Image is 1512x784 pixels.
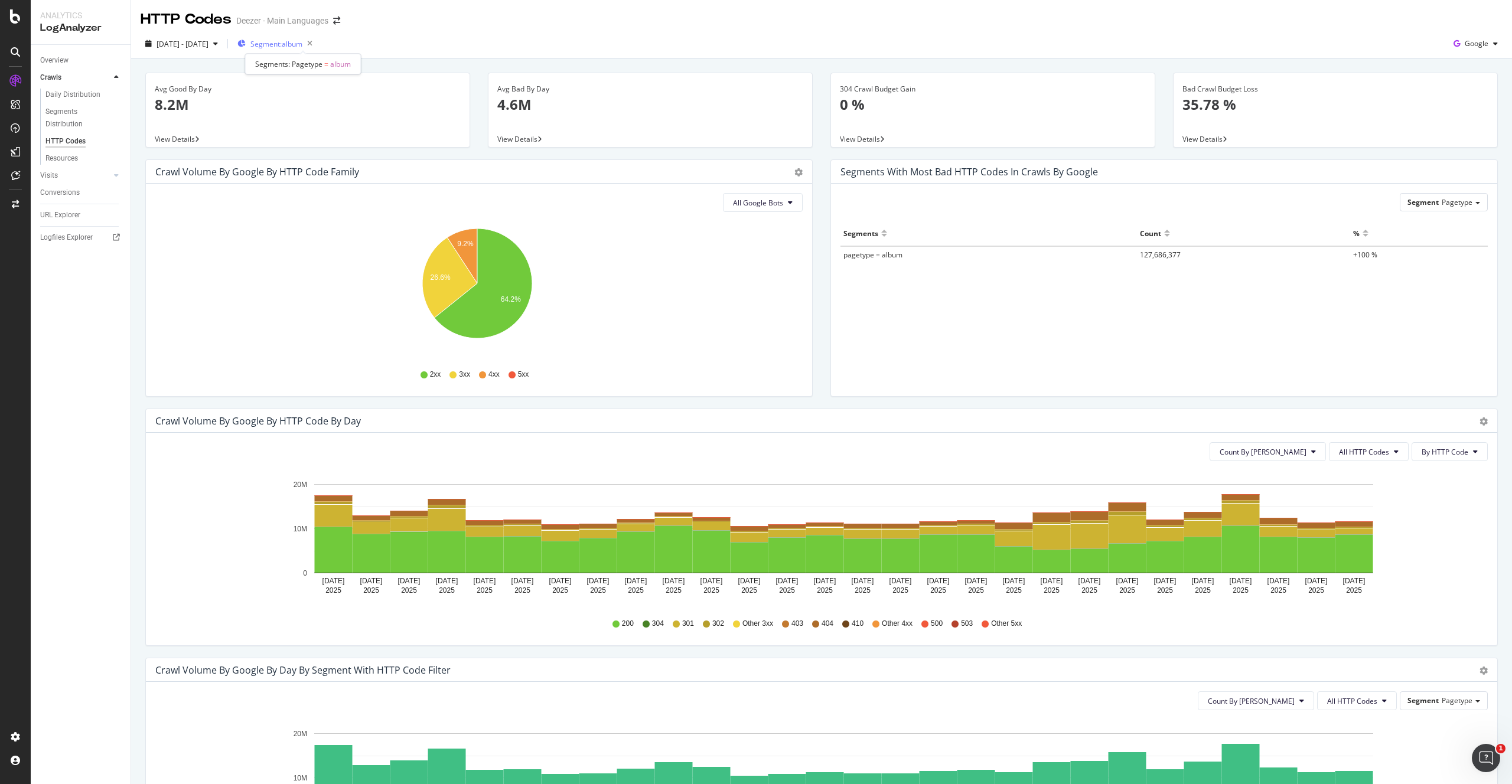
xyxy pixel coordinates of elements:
text: [DATE] [549,577,572,585]
text: [DATE] [360,577,383,585]
div: gear [794,168,803,177]
text: 2025 [666,586,682,594]
span: +100 % [1353,250,1377,260]
span: View Details [155,134,195,144]
span: 404 [822,619,833,629]
text: [DATE] [1230,577,1252,585]
text: [DATE] [738,577,761,585]
span: Other 3xx [742,619,773,629]
text: 2025 [1346,586,1362,594]
text: 2025 [325,586,341,594]
span: Other 5xx [991,619,1022,629]
div: HTTP Codes [45,135,86,148]
text: 2025 [590,586,606,594]
span: Pagetype [1442,695,1472,705]
text: [DATE] [587,577,610,585]
p: 0 % [840,94,1146,115]
p: 35.78 % [1182,94,1488,115]
span: 304 [652,619,664,629]
div: Count [1140,224,1161,243]
span: 4xx [488,370,500,380]
div: Crawl Volume by google by HTTP Code by Day [155,415,361,427]
div: Logfiles Explorer [40,231,93,244]
iframe: Intercom live chat [1472,744,1500,772]
text: 2025 [628,586,644,594]
text: [DATE] [814,577,836,585]
div: Bad Crawl Budget Loss [1182,84,1488,94]
div: Deezer - Main Languages [236,15,328,27]
div: URL Explorer [40,209,80,221]
button: Count By [PERSON_NAME] [1210,442,1326,461]
text: [DATE] [1192,577,1214,585]
text: 2025 [1006,586,1022,594]
span: View Details [840,134,880,144]
span: pagetype = album [843,250,902,260]
div: Segments Distribution [45,106,111,130]
a: Visits [40,169,110,182]
text: 2025 [968,586,984,594]
text: 26.6% [431,274,451,282]
a: Overview [40,54,122,67]
text: [DATE] [1041,577,1063,585]
div: % [1353,224,1360,243]
text: 64.2% [501,296,521,304]
text: [DATE] [927,577,950,585]
div: HTTP Codes [141,9,232,30]
span: All HTTP Codes [1327,696,1377,706]
span: 2xx [430,370,441,380]
text: 2025 [1044,586,1060,594]
text: [DATE] [1267,577,1290,585]
div: Segments with most bad HTTP codes in Crawls by google [840,166,1098,178]
div: Conversions [40,187,80,199]
div: gear [1480,667,1488,675]
button: All HTTP Codes [1317,691,1397,710]
text: 2025 [1081,586,1097,594]
span: 5xx [518,370,529,380]
a: Crawls [40,71,110,84]
button: Google [1449,34,1503,53]
text: 2025 [1119,586,1135,594]
span: View Details [1182,134,1223,144]
text: [DATE] [322,577,345,585]
div: gear [1480,417,1488,426]
text: 2025 [930,586,946,594]
a: Resources [45,152,122,165]
div: Avg Bad By Day [497,84,803,94]
text: [DATE] [1154,577,1177,585]
span: By HTTP Code [1422,447,1468,457]
a: URL Explorer [40,209,122,221]
text: 2025 [855,586,871,594]
text: 2025 [1270,586,1286,594]
text: [DATE] [965,577,988,585]
div: Resources [45,152,78,165]
text: 2025 [1308,586,1324,594]
span: 503 [961,619,973,629]
text: [DATE] [663,577,685,585]
text: 2025 [817,586,833,594]
button: By HTTP Code [1412,442,1488,461]
span: Segments: Pagetype [255,59,322,69]
div: Analytics [40,9,121,21]
div: A chart. [155,221,799,358]
div: Overview [40,54,69,67]
button: Count By [PERSON_NAME] [1198,691,1314,710]
text: [DATE] [1343,577,1366,585]
text: [DATE] [474,577,496,585]
div: Daily Distribution [45,89,100,101]
div: LogAnalyzer [40,21,121,35]
text: 2025 [779,586,795,594]
div: 304 Crawl Budget Gain [840,84,1146,94]
div: Crawl Volume by google by HTTP Code Family [155,166,359,178]
text: 2025 [552,586,568,594]
text: [DATE] [1078,577,1101,585]
text: [DATE] [436,577,458,585]
span: 410 [852,619,863,629]
text: 2025 [1195,586,1211,594]
a: Logfiles Explorer [40,231,122,244]
svg: A chart. [155,471,1479,607]
text: [DATE] [625,577,647,585]
text: [DATE] [1003,577,1025,585]
text: 2025 [892,586,908,594]
text: [DATE] [776,577,799,585]
button: All Google Bots [723,193,803,212]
